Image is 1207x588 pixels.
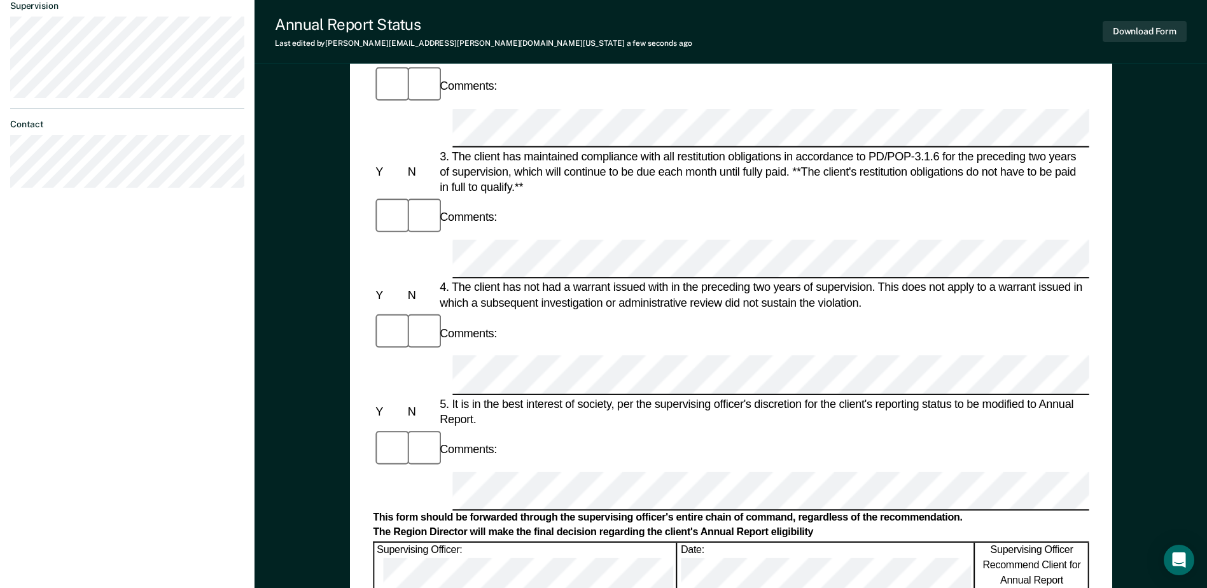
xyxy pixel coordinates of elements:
div: 3. The client has maintained compliance with all restitution obligations in accordance to PD/POP-... [437,148,1089,195]
dt: Contact [10,119,244,130]
div: The Region Director will make the final decision regarding the client's Annual Report eligibility [373,526,1089,540]
div: Y [373,403,405,419]
div: Y [373,288,405,303]
div: Annual Report Status [275,15,692,34]
span: a few seconds ago [627,39,692,48]
div: Comments: [437,442,499,457]
div: Comments: [437,78,499,94]
button: Download Form [1103,21,1187,42]
div: N [405,288,436,303]
div: N [405,403,436,419]
div: Y [373,164,405,179]
div: 5. It is in the best interest of society, per the supervising officer's discretion for the client... [437,396,1089,426]
div: Comments: [437,209,499,225]
div: N [405,164,436,179]
div: This form should be forwarded through the supervising officer's entire chain of command, regardle... [373,512,1089,525]
div: 4. The client has not had a warrant issued with in the preceding two years of supervision. This d... [437,280,1089,311]
dt: Supervision [10,1,244,11]
div: Comments: [437,326,499,341]
div: Open Intercom Messenger [1164,545,1194,575]
div: Last edited by [PERSON_NAME][EMAIL_ADDRESS][PERSON_NAME][DOMAIN_NAME][US_STATE] [275,39,692,48]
